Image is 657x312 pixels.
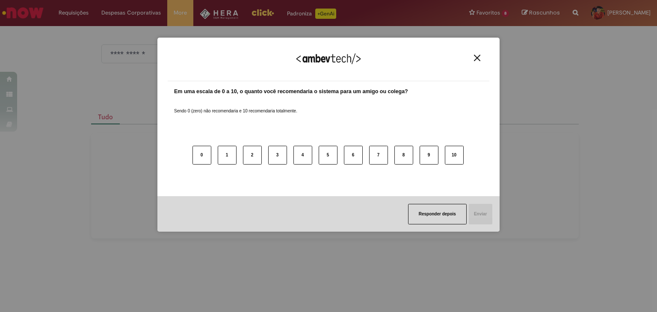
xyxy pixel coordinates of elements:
[218,146,237,165] button: 1
[192,146,211,165] button: 0
[408,204,467,224] button: Responder depois
[394,146,413,165] button: 8
[445,146,464,165] button: 10
[268,146,287,165] button: 3
[174,88,408,96] label: Em uma escala de 0 a 10, o quanto você recomendaria o sistema para um amigo ou colega?
[471,54,483,62] button: Close
[420,146,438,165] button: 9
[293,146,312,165] button: 4
[319,146,337,165] button: 5
[474,55,480,61] img: Close
[296,53,361,64] img: Logo Ambevtech
[344,146,363,165] button: 6
[174,98,297,114] label: Sendo 0 (zero) não recomendaria e 10 recomendaria totalmente.
[243,146,262,165] button: 2
[369,146,388,165] button: 7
